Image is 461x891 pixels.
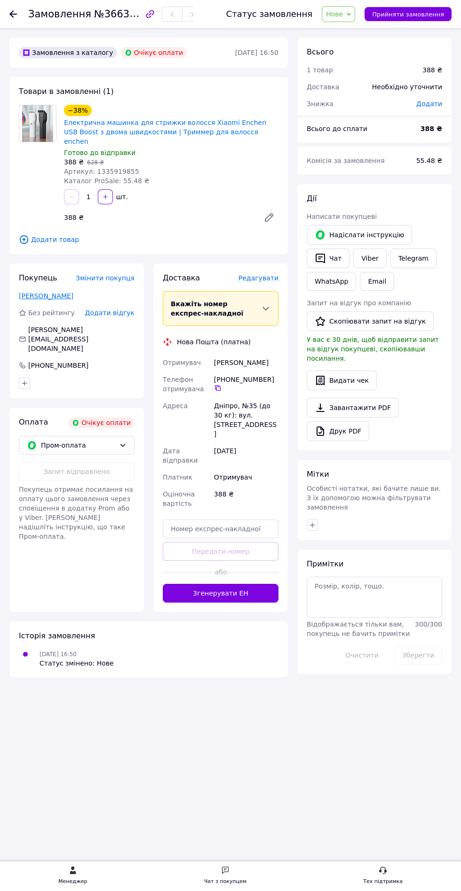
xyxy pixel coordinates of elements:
[215,567,227,577] span: або
[64,149,135,156] span: Готово до відправки
[307,421,369,441] a: Друк PDF
[212,442,280,469] div: [DATE]
[121,47,187,58] div: Очікує оплати
[235,49,278,56] time: [DATE] 16:50
[212,486,280,512] div: 388 ₴
[307,157,385,164] span: Комісія за замовлення
[87,159,104,166] span: 628 ₴
[307,225,412,245] button: Надіслати інструкцію
[171,300,243,317] span: Вкажіть номер експрес-накладної
[212,354,280,371] div: [PERSON_NAME]
[212,469,280,486] div: Отримувач
[94,8,161,20] span: №366329603
[64,177,149,185] span: Каталог ProSale: 55.48 ₴
[163,584,278,603] button: Згенерувати ЕН
[64,105,92,116] div: −38%
[307,213,377,220] span: Написати покупцеві
[58,877,87,886] div: Менеджер
[19,418,48,426] span: Оплата
[28,309,75,317] span: Без рейтингу
[163,447,198,464] span: Дата відправки
[40,659,114,668] div: Статус змінено: Нове
[416,157,442,164] span: 55.48 ₴
[238,274,278,282] span: Редагувати
[260,208,278,227] a: Редагувати
[163,519,278,538] input: Номер експрес-накладної
[19,462,135,481] button: Запит відправлено
[64,168,139,175] span: Артикул: 1335919855
[212,397,280,442] div: Дніпро, №35 (до 30 кг): вул. [STREET_ADDRESS]
[307,125,367,132] span: Всього до сплати
[307,248,350,268] button: Чат
[40,651,77,658] span: [DATE] 16:50
[19,273,57,282] span: Покупець
[307,559,343,568] span: Примітки
[307,194,317,203] span: Дії
[22,105,54,142] img: Електрична машинка для стрижки волосся Xiaomi Enchen USB Boost з двома швидкостями | Триммер для ...
[326,10,343,18] span: Нове
[422,65,442,75] div: 388 ₴
[163,273,200,282] span: Доставка
[307,100,334,108] span: Знижка
[19,47,117,58] div: Замовлення з каталогу
[372,11,444,18] span: Прийняти замовлення
[64,119,266,145] a: Електрична машинка для стрижки волосся Xiaomi Enchen USB Boost з двома швидкостями | Триммер для ...
[307,83,339,91] span: Доставка
[163,402,188,410] span: Адреса
[307,620,410,637] span: Відображається тільки вам, покупець не бачить примітки
[415,620,442,628] span: 300 / 300
[163,473,192,481] span: Платник
[19,631,95,640] span: Історія замовлення
[307,470,329,479] span: Мітки
[307,398,399,418] a: Завантажити PDF
[28,8,91,20] span: Замовлення
[19,87,114,96] span: Товари в замовленні (1)
[163,490,195,507] span: Оціночна вартість
[416,100,442,108] span: Додати
[365,7,452,21] button: Прийняти замовлення
[307,47,334,56] span: Всього
[163,359,201,366] span: Отримувач
[307,371,377,390] button: Видати чек
[68,417,135,428] div: Очікує оплати
[27,361,89,370] div: [PHONE_NUMBER]
[204,877,246,886] div: Чат з покупцем
[19,292,73,300] a: [PERSON_NAME]
[226,9,313,19] div: Статус замовлення
[60,211,256,224] div: 388 ₴
[421,125,442,132] b: 388 ₴
[163,376,204,393] span: Телефон отримувача
[28,326,88,352] span: [PERSON_NAME][EMAIL_ADDRESS][DOMAIN_NAME]
[360,272,394,291] button: Email
[19,486,133,540] span: Покупець отримає посилання на оплату цього замовлення через сповіщення в додатку Prom або у Viber...
[175,337,253,347] div: Нова Пошта (платна)
[19,234,278,245] span: Додати товар
[214,375,278,392] div: [PHONE_NUMBER]
[307,66,333,74] span: 1 товар
[366,77,448,97] div: Необхідно уточнити
[64,158,84,166] span: 388 ₴
[41,440,115,450] span: Пром-оплата
[363,877,403,886] div: Тех підтримка
[114,192,129,201] div: шт.
[76,274,135,282] span: Змінити покупця
[307,336,439,362] span: У вас є 30 днів, щоб відправити запит на відгук покупцеві, скопіювавши посилання.
[307,272,356,291] a: WhatsApp
[9,9,17,19] div: Повернутися назад
[307,299,411,307] span: Запит на відгук про компанію
[307,485,441,511] span: Особисті нотатки, які бачите лише ви. З їх допомогою можна фільтрувати замовлення
[390,248,437,268] a: Telegram
[353,248,386,268] a: Viber
[307,311,434,331] button: Скопіювати запит на відгук
[85,309,135,317] span: Додати відгук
